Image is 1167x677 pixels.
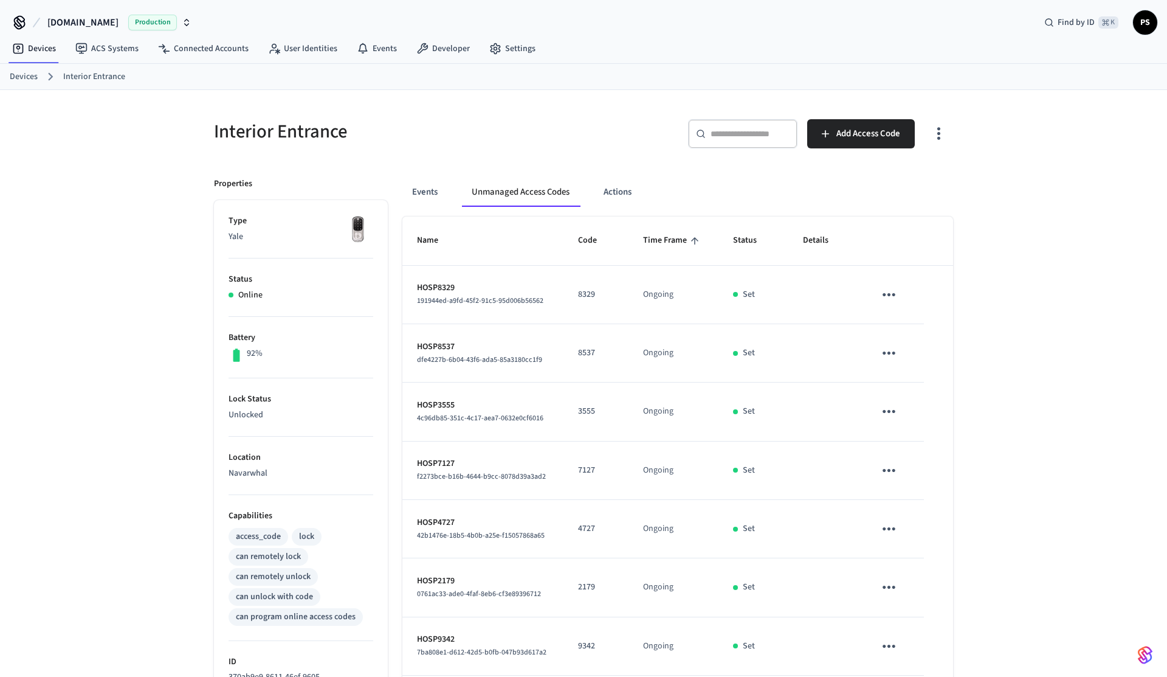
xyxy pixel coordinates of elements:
[229,215,373,227] p: Type
[402,178,953,207] div: ant example
[229,393,373,406] p: Lock Status
[299,530,314,543] div: lock
[236,591,313,603] div: can unlock with code
[1133,10,1157,35] button: PS
[628,266,718,324] td: Ongoing
[733,231,773,250] span: Status
[247,347,263,360] p: 92%
[743,640,755,653] p: Set
[628,324,718,383] td: Ongoing
[594,178,641,207] button: Actions
[628,617,718,676] td: Ongoing
[643,231,703,250] span: Time Frame
[229,332,373,344] p: Battery
[578,640,614,653] p: 9342
[238,289,263,302] p: Online
[236,571,311,583] div: can remotely unlock
[63,71,125,83] a: Interior Entrance
[628,442,718,500] td: Ongoing
[578,464,614,477] p: 7127
[417,296,543,306] span: 191944ed-a9fd-45f2-91c5-95d006b56562
[417,633,549,646] p: HOSP9342
[807,119,915,148] button: Add Access Code
[2,38,66,60] a: Devices
[148,38,258,60] a: Connected Accounts
[229,409,373,422] p: Unlocked
[229,451,373,464] p: Location
[628,558,718,617] td: Ongoing
[1134,12,1156,33] span: PS
[578,405,614,418] p: 3555
[803,231,844,250] span: Details
[628,383,718,441] td: Ongoing
[578,231,613,250] span: Code
[578,288,614,301] p: 8329
[236,530,281,543] div: access_code
[236,550,301,563] div: can remotely lock
[258,38,347,60] a: User Identities
[417,589,541,599] span: 0761ac33-ade0-4faf-8eb6-cf3e89396712
[836,126,900,142] span: Add Access Code
[417,341,549,353] p: HOSP8537
[1098,16,1118,29] span: ⌘ K
[743,464,755,477] p: Set
[743,523,755,535] p: Set
[229,510,373,523] p: Capabilities
[578,523,614,535] p: 4727
[229,231,373,243] p: Yale
[343,215,373,245] img: Yale Assure Touchscreen Wifi Smart Lock, Satin Nickel, Front
[417,355,542,365] span: dfe4227b-6b04-43f6-ada5-85a3180cc1f9
[417,457,549,470] p: HOSP7127
[229,656,373,668] p: ID
[743,288,755,301] p: Set
[1058,16,1095,29] span: Find by ID
[417,413,543,423] span: 4c96db85-351c-4c17-aea7-0632e0cf6016
[1034,12,1128,33] div: Find by ID⌘ K
[417,647,546,658] span: 7ba808e1-d612-42d5-b0fb-047b93d617a2
[462,178,579,207] button: Unmanaged Access Codes
[10,71,38,83] a: Devices
[66,38,148,60] a: ACS Systems
[417,471,546,482] span: f2273bce-b16b-4644-b9cc-8078d39a3ad2
[47,15,119,30] span: [DOMAIN_NAME]
[480,38,545,60] a: Settings
[743,405,755,418] p: Set
[128,15,177,30] span: Production
[578,347,614,359] p: 8537
[214,178,252,190] p: Properties
[743,581,755,594] p: Set
[417,282,549,294] p: HOSP8329
[417,530,545,541] span: 42b1476e-18b5-4b0b-a25e-f15057868a65
[347,38,407,60] a: Events
[229,273,373,286] p: Status
[407,38,480,60] a: Developer
[417,575,549,588] p: HOSP2179
[417,516,549,529] p: HOSP4727
[229,467,373,480] p: Navarwhal
[628,500,718,558] td: Ongoing
[236,611,356,623] div: can program online access codes
[1138,645,1152,665] img: SeamLogoGradient.69752ec5.svg
[402,178,447,207] button: Events
[743,347,755,359] p: Set
[214,119,576,144] h5: Interior Entrance
[578,581,614,594] p: 2179
[417,399,549,412] p: HOSP3555
[417,231,454,250] span: Name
